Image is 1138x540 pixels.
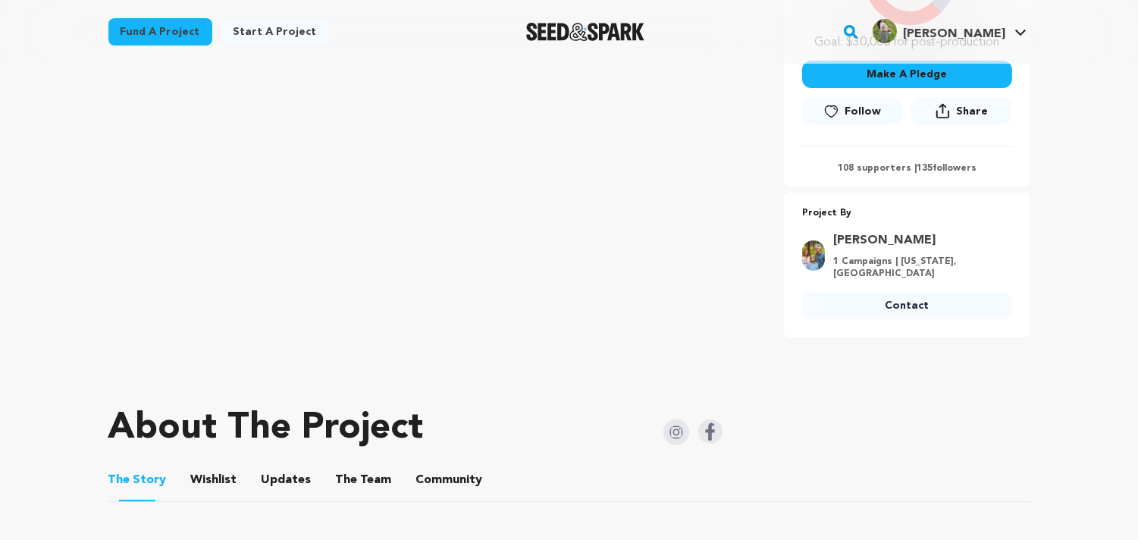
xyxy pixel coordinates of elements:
[108,18,212,46] a: Fund a project
[108,471,130,489] span: The
[903,28,1005,40] span: [PERSON_NAME]
[108,410,424,447] h1: About The Project
[262,471,312,489] span: Updates
[416,471,483,489] span: Community
[834,256,1003,280] p: 1 Campaigns | [US_STATE], [GEOGRAPHIC_DATA]
[526,23,645,41] a: Seed&Spark Homepage
[870,16,1030,43] a: EDWIN C.'s Profile
[698,419,723,444] img: Seed&Spark Facebook Icon
[802,205,1012,222] p: Project By
[911,97,1011,131] span: Share
[191,471,237,489] span: Wishlist
[802,61,1012,88] button: Make A Pledge
[802,292,1012,319] a: Contact
[956,104,988,119] span: Share
[911,97,1011,125] button: Share
[845,104,882,119] span: Follow
[870,16,1030,48] span: EDWIN C.'s Profile
[221,18,329,46] a: Start a project
[802,240,825,271] img: de7a1d3ee720275e.jpg
[873,19,897,43] img: aecf4dfeeb017452.jpg
[834,231,1003,250] a: Goto James Westby profile
[108,471,167,489] span: Story
[526,23,645,41] img: Seed&Spark Logo Dark Mode
[802,162,1012,174] p: 108 supporters | followers
[663,419,689,445] img: Seed&Spark Instagram Icon
[336,471,358,489] span: The
[917,164,933,173] span: 135
[336,471,392,489] span: Team
[873,19,1005,43] div: EDWIN C.'s Profile
[802,98,902,125] button: Follow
